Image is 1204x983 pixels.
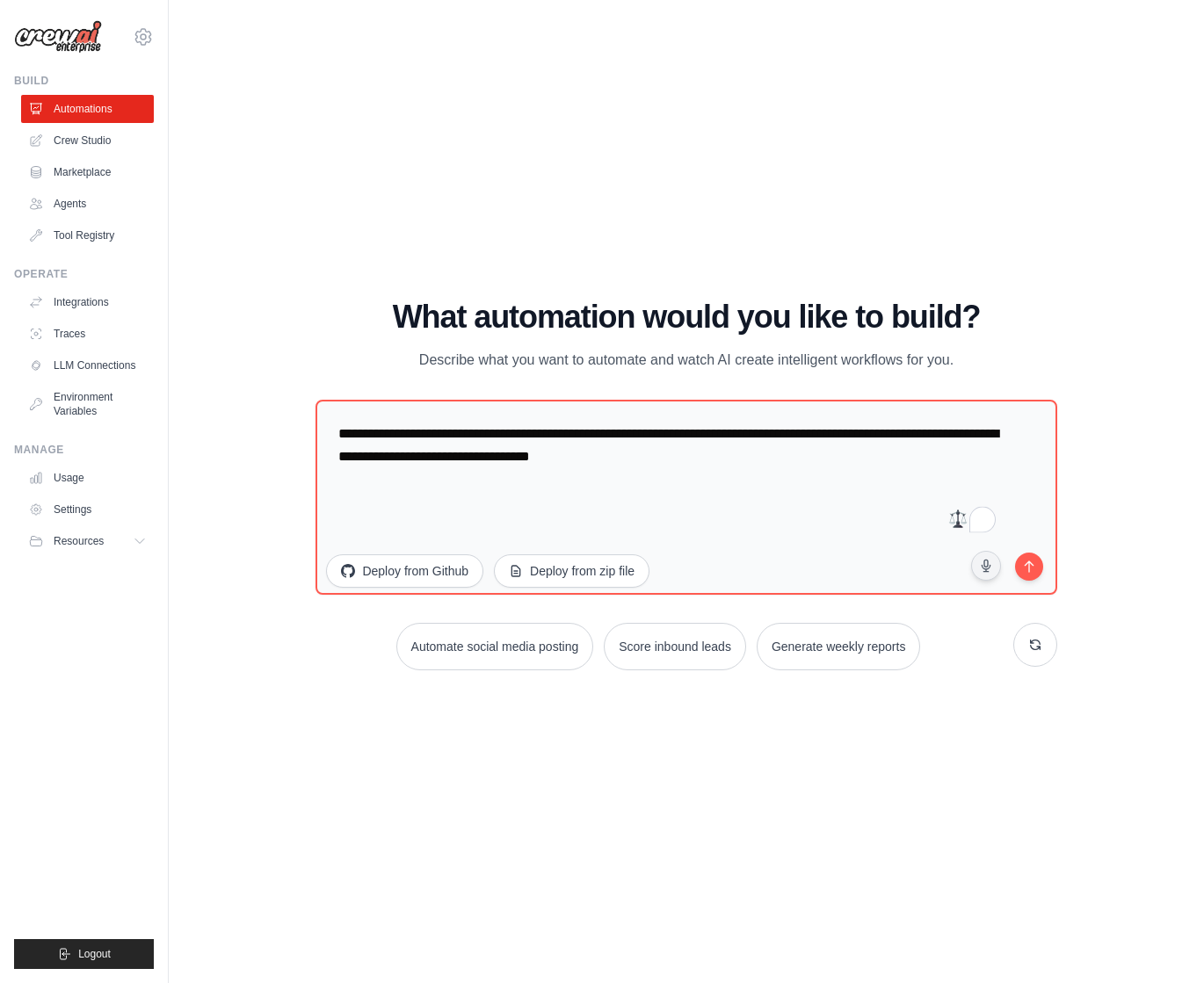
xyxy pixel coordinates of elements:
[14,74,154,88] div: Build
[21,464,154,492] a: Usage
[316,400,1056,595] textarea: To enrich screen reader interactions, please activate Accessibility in Grammarly extension settings
[21,495,154,524] a: Settings
[14,20,102,54] img: Logo
[21,383,154,425] a: Environment Variables
[21,221,154,249] a: Tool Registry
[21,527,154,555] button: Resources
[21,126,154,155] a: Crew Studio
[21,351,154,379] a: LLM Connections
[21,288,154,316] a: Integrations
[14,267,154,281] div: Operate
[604,623,746,670] button: Score inbound leads
[78,947,111,961] span: Logout
[391,349,982,372] p: Describe what you want to automate and watch AI create intelligent workflows for you.
[21,158,154,186] a: Marketplace
[21,320,154,348] a: Traces
[54,534,104,548] span: Resources
[757,623,921,670] button: Generate weekly reports
[494,554,649,588] button: Deploy from zip file
[21,95,154,123] a: Automations
[14,443,154,457] div: Manage
[316,300,1056,335] h1: What automation would you like to build?
[396,623,594,670] button: Automate social media posting
[14,939,154,969] button: Logout
[326,554,483,588] button: Deploy from Github
[21,190,154,218] a: Agents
